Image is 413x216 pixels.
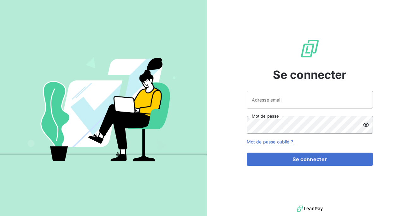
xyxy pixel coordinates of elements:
[247,91,373,108] input: placeholder
[247,153,373,166] button: Se connecter
[247,139,293,144] a: Mot de passe oublié ?
[273,66,347,83] span: Se connecter
[300,38,320,59] img: Logo LeanPay
[297,204,323,213] img: logo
